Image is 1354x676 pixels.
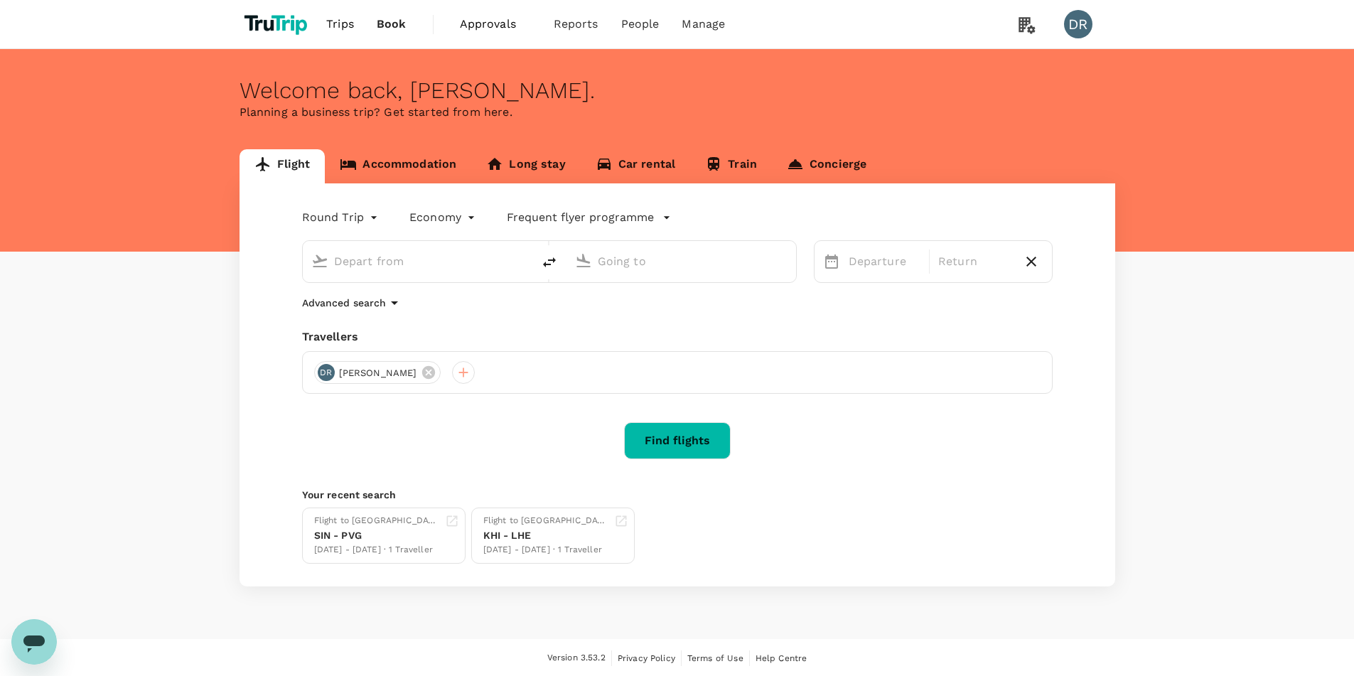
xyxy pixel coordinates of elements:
button: Open [522,259,525,262]
div: Round Trip [302,206,382,229]
a: Concierge [772,149,881,183]
input: Going to [598,250,766,272]
span: People [621,16,660,33]
a: Car rental [581,149,691,183]
span: Trips [326,16,354,33]
div: Travellers [302,328,1053,345]
p: Planning a business trip? Get started from here. [240,104,1115,121]
p: Departure [849,253,921,270]
p: Frequent flyer programme [507,209,654,226]
span: Privacy Policy [618,653,675,663]
span: Help Centre [756,653,807,663]
div: Flight to [GEOGRAPHIC_DATA] [314,514,439,528]
div: Economy [409,206,478,229]
img: TruTrip logo [240,9,316,40]
a: Help Centre [756,650,807,666]
span: Approvals [460,16,531,33]
iframe: Button to launch messaging window [11,619,57,665]
a: Flight [240,149,326,183]
a: Long stay [471,149,580,183]
a: Accommodation [325,149,471,183]
button: Find flights [624,422,731,459]
button: Open [786,259,789,262]
p: Your recent search [302,488,1053,502]
a: Privacy Policy [618,650,675,666]
div: SIN - PVG [314,528,439,543]
div: Welcome back , [PERSON_NAME] . [240,77,1115,104]
div: DR[PERSON_NAME] [314,361,441,384]
p: Advanced search [302,296,386,310]
div: [DATE] - [DATE] · 1 Traveller [483,543,608,557]
button: Frequent flyer programme [507,209,671,226]
span: Terms of Use [687,653,743,663]
div: [DATE] - [DATE] · 1 Traveller [314,543,439,557]
span: Book [377,16,407,33]
p: Return [938,253,1011,270]
button: delete [532,245,566,279]
button: Advanced search [302,294,403,311]
span: [PERSON_NAME] [331,366,426,380]
span: Version 3.53.2 [547,651,606,665]
div: Flight to [GEOGRAPHIC_DATA] [483,514,608,528]
div: KHI - LHE [483,528,608,543]
div: DR [1064,10,1092,38]
span: Manage [682,16,725,33]
input: Depart from [334,250,503,272]
a: Terms of Use [687,650,743,666]
a: Train [690,149,772,183]
div: DR [318,364,335,381]
span: Reports [554,16,598,33]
